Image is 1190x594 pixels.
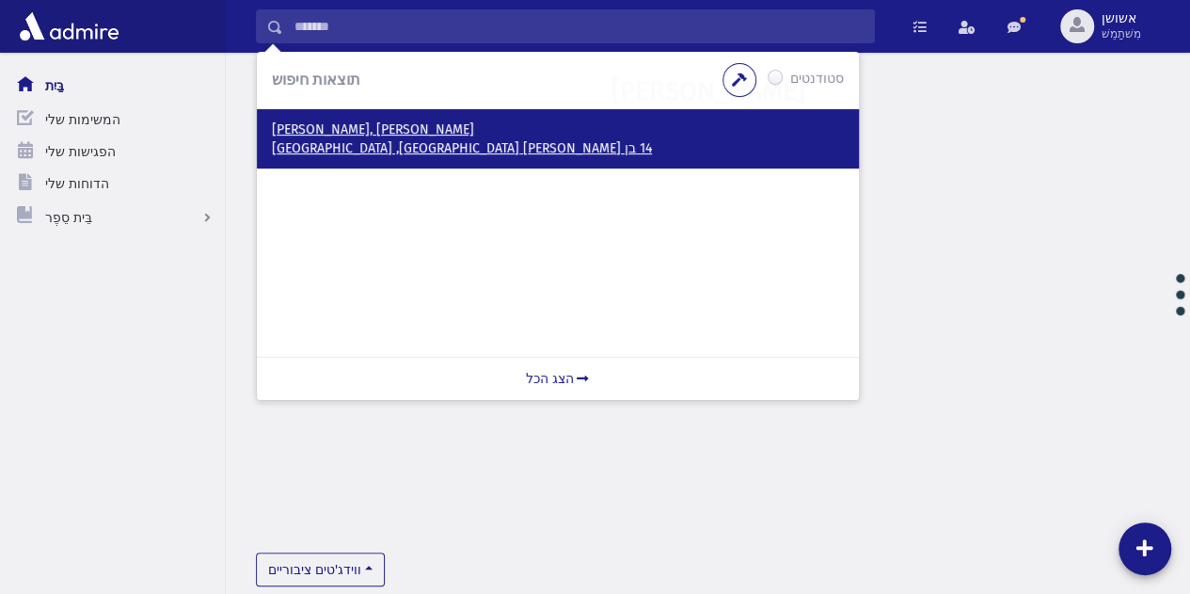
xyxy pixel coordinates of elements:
button: ווידג'טים ציבוריים [256,553,385,586]
input: לְחַפֵּשׂ [283,9,874,43]
font: הדוחות שלי [45,176,109,192]
font: [PERSON_NAME], [PERSON_NAME] [272,121,474,137]
a: [PERSON_NAME], [PERSON_NAME] 14 בן [PERSON_NAME] [GEOGRAPHIC_DATA], [GEOGRAPHIC_DATA] [272,120,844,157]
a: הצג הכל [257,357,859,400]
img: אדמיר פרו [15,8,123,45]
font: בַּיִת [45,78,64,94]
font: מִשׁתַמֵשׁ [1102,27,1141,40]
font: 14 בן [PERSON_NAME] [GEOGRAPHIC_DATA], [GEOGRAPHIC_DATA] [272,140,652,156]
font: הפגישות שלי [45,144,116,160]
font: תוצאות חיפוש [272,71,360,88]
font: בֵּית סֵפֶר [45,210,92,226]
font: ווידג'טים ציבוריים [268,562,361,578]
font: סטודנטים [790,71,844,87]
font: המשימות שלי [45,112,120,128]
font: אשושן [1102,10,1136,26]
font: הצג הכל [526,371,574,387]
